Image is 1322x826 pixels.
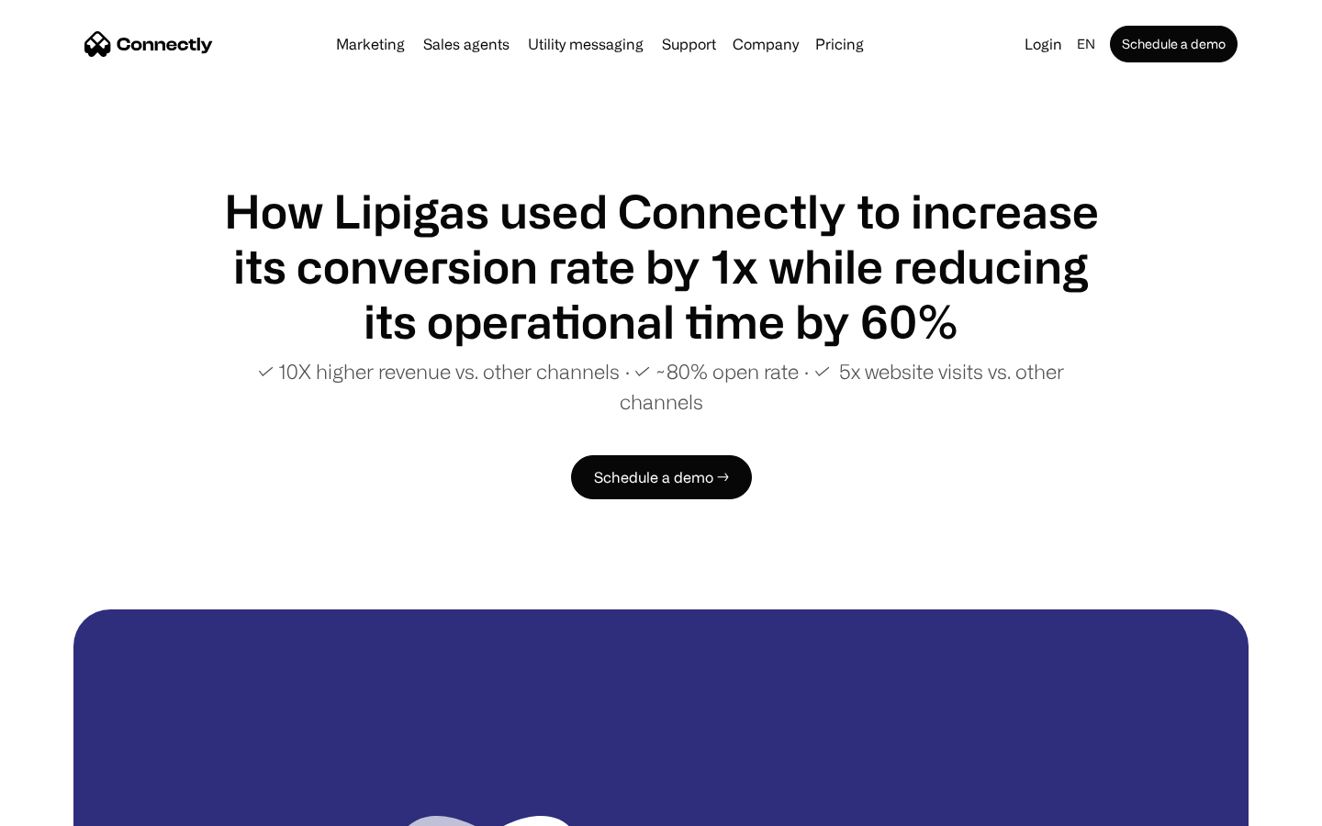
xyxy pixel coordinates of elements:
a: Schedule a demo → [571,455,752,499]
a: Marketing [329,37,412,51]
a: Pricing [808,37,871,51]
ul: Language list [37,794,110,820]
a: Sales agents [416,37,517,51]
div: en [1077,31,1095,57]
a: Utility messaging [521,37,651,51]
p: ✓ 10X higher revenue vs. other channels ∙ ✓ ~80% open rate ∙ ✓ 5x website visits vs. other channels [220,356,1102,417]
div: Company [733,31,799,57]
h1: How Lipigas used Connectly to increase its conversion rate by 1x while reducing its operational t... [220,184,1102,349]
a: Support [655,37,723,51]
a: Schedule a demo [1110,26,1238,62]
a: Login [1017,31,1070,57]
aside: Language selected: English [18,792,110,820]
